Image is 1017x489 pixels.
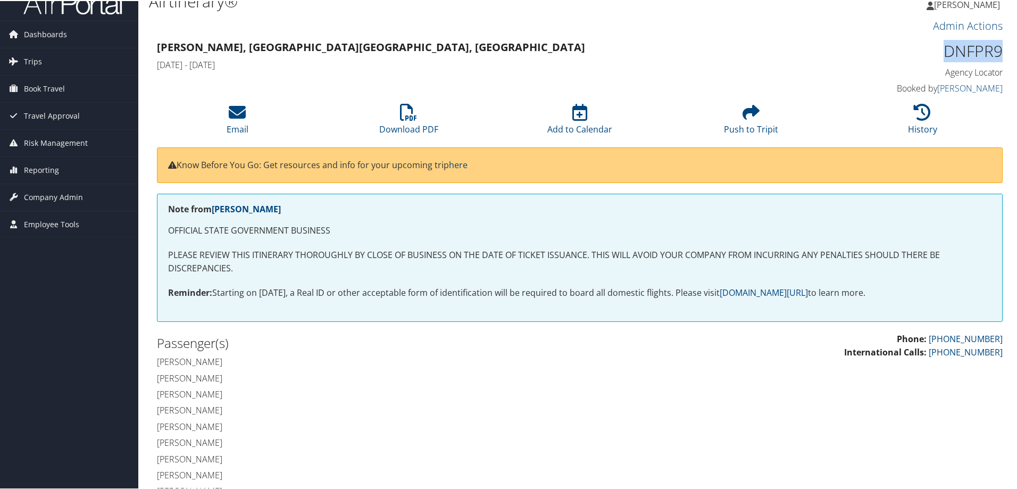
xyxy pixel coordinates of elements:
[24,74,65,101] span: Book Travel
[933,18,1003,32] a: Admin Actions
[157,58,787,70] h4: [DATE] - [DATE]
[937,81,1003,93] a: [PERSON_NAME]
[168,202,281,214] strong: Note from
[803,65,1003,77] h4: Agency Locator
[157,436,572,447] h4: [PERSON_NAME]
[168,247,991,275] p: PLEASE REVIEW THIS ITINERARY THOROUGHLY BY CLOSE OF BUSINESS ON THE DATE OF TICKET ISSUANCE. THIS...
[929,345,1003,357] a: [PHONE_NUMBER]
[24,102,80,128] span: Travel Approval
[449,158,468,170] a: here
[24,183,83,210] span: Company Admin
[720,286,808,297] a: [DOMAIN_NAME][URL]
[547,109,612,134] a: Add to Calendar
[157,403,572,415] h4: [PERSON_NAME]
[157,452,572,464] h4: [PERSON_NAME]
[157,468,572,480] h4: [PERSON_NAME]
[157,39,585,53] strong: [PERSON_NAME], [GEOGRAPHIC_DATA] [GEOGRAPHIC_DATA], [GEOGRAPHIC_DATA]
[908,109,937,134] a: History
[24,210,79,237] span: Employee Tools
[844,345,927,357] strong: International Calls:
[227,109,248,134] a: Email
[168,223,991,237] p: OFFICIAL STATE GOVERNMENT BUSINESS
[157,387,572,399] h4: [PERSON_NAME]
[379,109,438,134] a: Download PDF
[897,332,927,344] strong: Phone:
[24,156,59,183] span: Reporting
[157,371,572,383] h4: [PERSON_NAME]
[212,202,281,214] a: [PERSON_NAME]
[24,47,42,74] span: Trips
[24,20,67,47] span: Dashboards
[157,333,572,351] h2: Passenger(s)
[168,158,991,171] p: Know Before You Go: Get resources and info for your upcoming trip
[803,81,1003,93] h4: Booked by
[929,332,1003,344] a: [PHONE_NUMBER]
[803,39,1003,61] h1: DNFPR9
[168,286,212,297] strong: Reminder:
[724,109,778,134] a: Push to Tripit
[157,355,572,367] h4: [PERSON_NAME]
[157,420,572,432] h4: [PERSON_NAME]
[168,285,991,299] p: Starting on [DATE], a Real ID or other acceptable form of identification will be required to boar...
[24,129,88,155] span: Risk Management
